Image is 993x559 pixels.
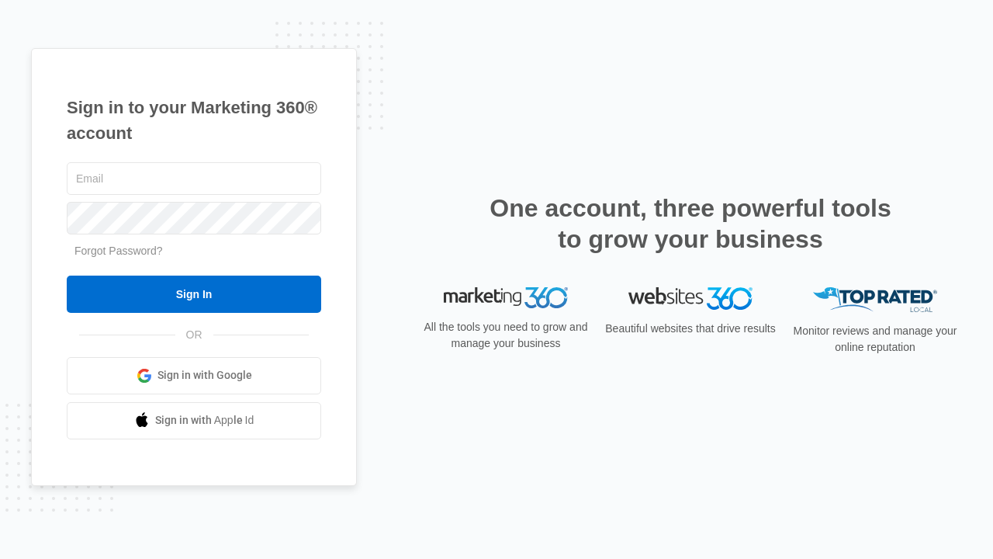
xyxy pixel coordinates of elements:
[813,287,937,313] img: Top Rated Local
[788,323,962,356] p: Monitor reviews and manage your online reputation
[604,321,777,337] p: Beautiful websites that drive results
[67,162,321,195] input: Email
[175,327,213,343] span: OR
[485,193,896,255] h2: One account, three powerful tools to grow your business
[67,357,321,394] a: Sign in with Google
[67,276,321,313] input: Sign In
[67,95,321,146] h1: Sign in to your Marketing 360® account
[628,287,753,310] img: Websites 360
[419,319,593,352] p: All the tools you need to grow and manage your business
[67,402,321,439] a: Sign in with Apple Id
[157,367,252,384] span: Sign in with Google
[155,412,254,429] span: Sign in with Apple Id
[74,245,163,257] a: Forgot Password?
[444,287,568,309] img: Marketing 360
